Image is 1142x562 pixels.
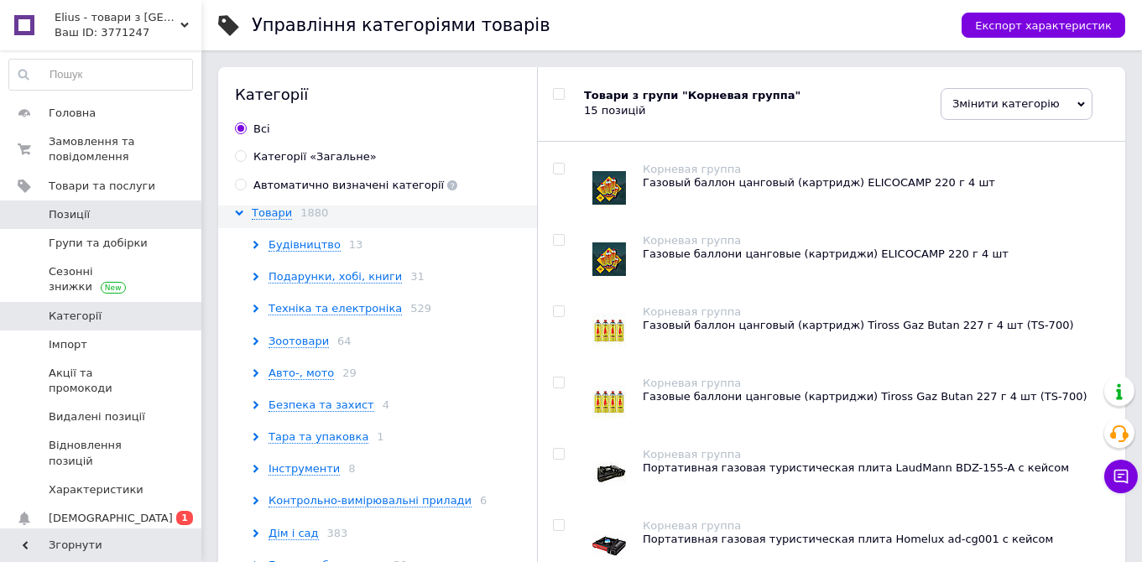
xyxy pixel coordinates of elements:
div: Газовый баллон цанговый (картридж) Tiross Gaz Butan 227 г 4 шт (TS-700) [643,318,1108,333]
span: 1880 [300,206,328,219]
div: Корневая группа [643,305,1108,318]
button: Експорт характеристик [962,13,1125,38]
span: Імпорт [49,337,87,352]
div: Корневая группа [643,234,1108,247]
div: Автоматично визначені категорії [253,178,457,193]
span: Експорт характеристик [975,19,1112,32]
span: Акції та промокоди [49,366,155,396]
span: Головна [49,106,96,121]
span: Авто-, мото [269,367,334,380]
span: Подарунки, хобі, книги [269,270,402,284]
span: Позиції [49,207,90,222]
button: Чат з покупцем [1104,460,1138,493]
div: 15 позицій [584,103,911,118]
div: Газовые баллони цанговые (картриджи) Tiross Gaz Butan 227 г 4 шт (TS-700) [643,389,1108,404]
span: Товари [252,206,292,220]
span: Контрольно-вимірювальні прилади [269,494,472,507]
span: Змінити категорію [941,88,1092,120]
div: Корневая группа [643,163,1108,175]
span: Elius - товари з Європи [55,10,180,25]
span: Характеристики [49,482,143,497]
div: Корневая группа [643,519,1108,532]
span: Товари та послуги [49,179,155,194]
span: 13 [349,238,363,251]
span: 64 [337,335,352,347]
div: Портативная газовая туристическая плита LaudMann BDZ-155-A с кейсом [643,461,1108,476]
span: Категорії [49,309,102,324]
span: Сезонні знижки [49,264,155,294]
span: 1 [377,430,383,443]
div: Корневая группа [643,448,1108,461]
div: Портативная газовая туристическая плита Homelux ad-cg001 с кейсом [643,532,1108,547]
span: Безпека та захист [269,398,374,412]
span: Замовлення та повідомлення [49,134,155,164]
span: Дім і сад [269,527,319,540]
span: 31 [410,270,425,283]
span: 529 [410,302,431,315]
span: 383 [327,527,348,539]
div: Категорії [235,84,520,105]
span: 4 [383,398,389,411]
span: 6 [480,494,487,507]
div: Газовые баллони цанговые (картриджи) ELICOCAMP 220 г 4 шт [643,247,1108,262]
div: Корневая группа [643,377,1108,389]
span: 1 [176,511,193,525]
span: Будівництво [269,238,341,252]
div: Газовый баллон цанговый (картридж) ELICOCAMP 220 г 4 шт [643,175,1108,190]
h1: Управління категоріями товарів [252,15,550,35]
span: Інструменти [269,462,340,476]
span: Тара та упаковка [269,430,368,444]
span: Групи та добірки [49,236,148,251]
span: Зоотовари [269,335,329,348]
div: Всi [253,122,270,137]
span: Відновлення позицій [49,438,155,468]
span: Техніка та електроніка [269,302,402,315]
div: Категорії «Загальне» [253,149,377,164]
input: Пошук [9,60,192,90]
div: Ваш ID: 3771247 [55,25,201,40]
b: Товари з групи "Корневая группа" [584,89,800,101]
span: [DEMOGRAPHIC_DATA] [49,511,173,526]
span: 29 [342,367,357,379]
span: 8 [348,462,355,475]
span: Видалені позиції [49,409,145,424]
